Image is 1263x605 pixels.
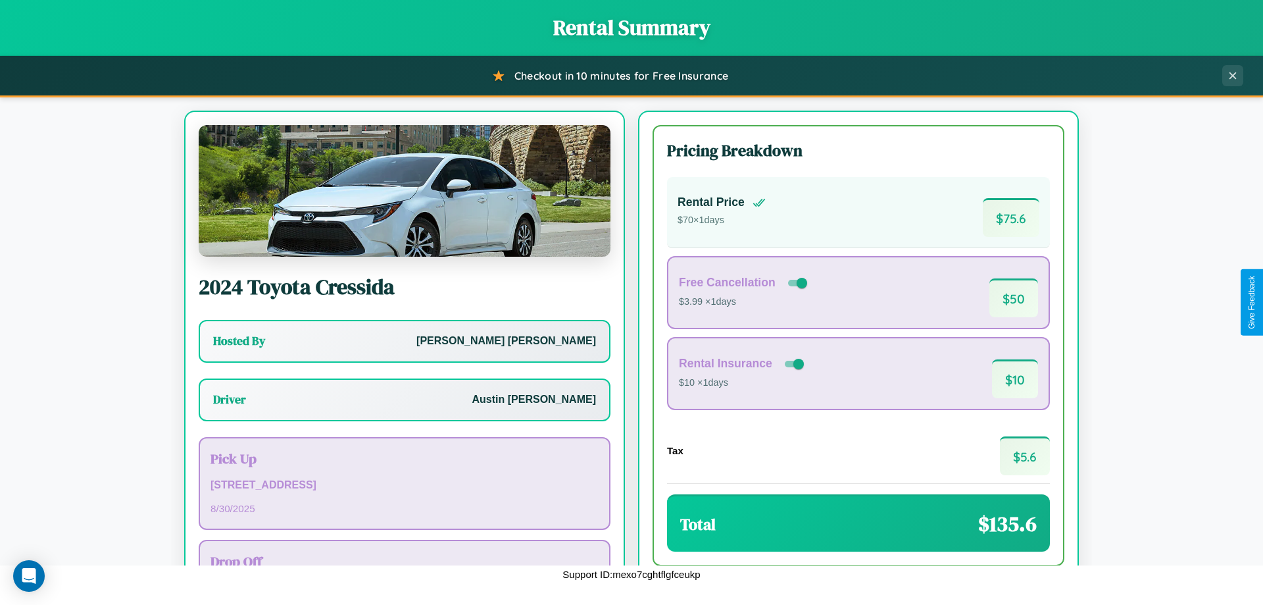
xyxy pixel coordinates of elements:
h4: Tax [667,445,683,456]
p: [PERSON_NAME] [PERSON_NAME] [416,332,596,351]
p: Austin [PERSON_NAME] [472,390,596,409]
img: Toyota Cressida [199,125,610,257]
span: $ 5.6 [1000,436,1050,475]
p: $3.99 × 1 days [679,294,810,311]
p: [STREET_ADDRESS] [210,476,599,495]
h3: Pricing Breakdown [667,140,1050,161]
h3: Drop Off [210,552,599,571]
p: $10 × 1 days [679,375,806,392]
span: $ 10 [992,359,1038,398]
div: Give Feedback [1247,276,1256,329]
p: 8 / 30 / 2025 [210,500,599,517]
h2: 2024 Toyota Cressida [199,273,610,302]
h3: Pick Up [210,449,599,468]
h4: Rental Price [678,196,745,209]
div: Open Intercom Messenger [13,560,45,592]
p: $ 70 × 1 days [678,212,766,229]
span: $ 75.6 [983,198,1039,237]
h3: Total [680,513,716,535]
h3: Hosted By [213,333,265,349]
h4: Free Cancellation [679,276,776,290]
h1: Rental Summary [13,13,1250,42]
span: Checkout in 10 minutes for Free Insurance [514,69,728,82]
p: Support ID: mexo7cghtflgfceukp [562,566,700,583]
span: $ 135.6 [978,510,1037,539]
h3: Driver [213,392,246,408]
h4: Rental Insurance [679,357,772,371]
span: $ 50 [989,278,1038,317]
